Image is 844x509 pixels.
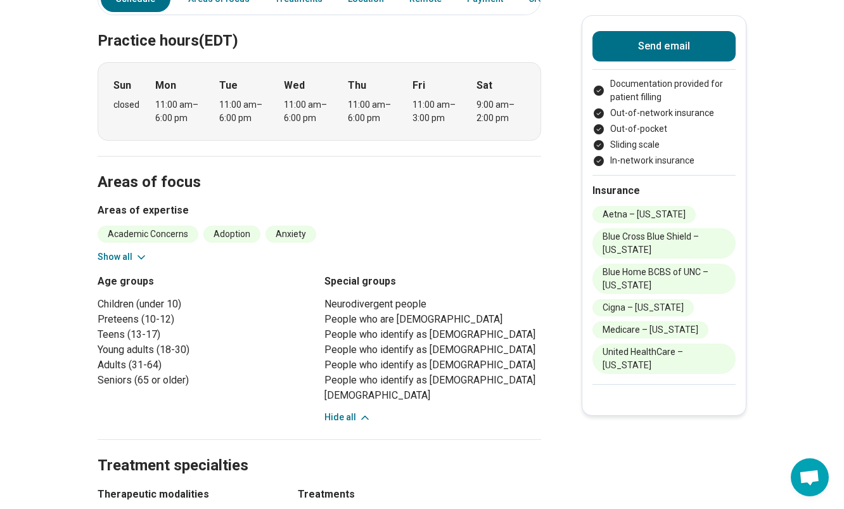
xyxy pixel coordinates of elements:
[98,226,198,243] li: Academic Concerns
[324,358,541,373] li: People who identify as [DEMOGRAPHIC_DATA]
[98,425,541,477] h2: Treatment specialties
[155,78,176,93] strong: Mon
[98,312,314,327] li: Preteens (10-12)
[592,106,736,120] li: Out-of-network insurance
[592,264,736,294] li: Blue Home BCBS of UNC – [US_STATE]
[98,62,541,141] div: When does the program meet?
[592,122,736,136] li: Out-of-pocket
[98,274,314,289] h3: Age groups
[592,154,736,167] li: In-network insurance
[592,183,736,198] h2: Insurance
[348,98,397,125] div: 11:00 am – 6:00 pm
[203,226,260,243] li: Adoption
[113,98,139,112] div: closed
[324,327,541,342] li: People who identify as [DEMOGRAPHIC_DATA]
[592,77,736,167] ul: Payment options
[324,297,541,312] li: Neurodivergent people
[98,327,314,342] li: Teens (13-17)
[219,78,238,93] strong: Tue
[476,98,525,125] div: 9:00 am – 2:00 pm
[592,31,736,61] button: Send email
[284,78,305,93] strong: Wed
[592,77,736,104] li: Documentation provided for patient filling
[265,226,316,243] li: Anxiety
[298,487,541,502] h3: Treatments
[592,344,736,374] li: United HealthCare – [US_STATE]
[219,98,268,125] div: 11:00 am – 6:00 pm
[98,487,275,502] h3: Therapeutic modalities
[98,342,314,358] li: Young adults (18-30)
[98,373,314,388] li: Seniors (65 or older)
[155,98,204,125] div: 11:00 am – 6:00 pm
[284,98,333,125] div: 11:00 am – 6:00 pm
[98,141,541,193] h2: Areas of focus
[98,297,314,312] li: Children (under 10)
[592,228,736,259] li: Blue Cross Blue Shield – [US_STATE]
[412,78,425,93] strong: Fri
[412,98,461,125] div: 11:00 am – 3:00 pm
[324,411,371,424] button: Hide all
[324,274,541,289] h3: Special groups
[592,206,696,223] li: Aetna – [US_STATE]
[324,373,541,388] li: People who identify as [DEMOGRAPHIC_DATA]
[98,358,314,373] li: Adults (31-64)
[476,78,492,93] strong: Sat
[791,458,829,496] div: Open chat
[113,78,131,93] strong: Sun
[592,299,694,316] li: Cigna – [US_STATE]
[592,321,708,338] li: Medicare – [US_STATE]
[592,138,736,151] li: Sliding scale
[348,78,366,93] strong: Thu
[324,388,541,403] li: [DEMOGRAPHIC_DATA]
[324,342,541,358] li: People who identify as [DEMOGRAPHIC_DATA]
[324,312,541,327] li: People who are [DEMOGRAPHIC_DATA]
[98,250,148,264] button: Show all
[98,203,541,218] h3: Areas of expertise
